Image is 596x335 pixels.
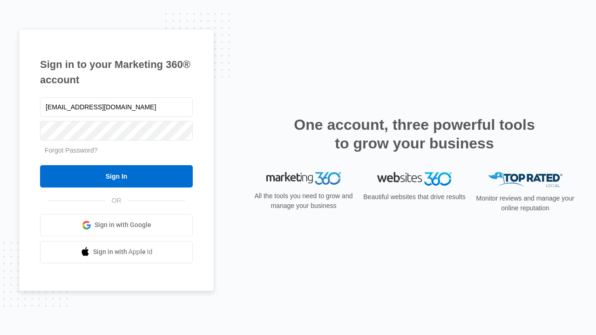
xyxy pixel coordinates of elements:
[266,172,341,185] img: Marketing 360
[362,192,467,202] p: Beautiful websites that drive results
[377,172,452,186] img: Websites 360
[40,214,193,236] a: Sign in with Google
[488,172,562,188] img: Top Rated Local
[45,147,98,154] a: Forgot Password?
[473,194,577,213] p: Monitor reviews and manage your online reputation
[40,165,193,188] input: Sign In
[93,247,153,257] span: Sign in with Apple Id
[40,97,193,117] input: Email
[105,196,128,206] span: OR
[251,191,356,211] p: All the tools you need to grow and manage your business
[291,115,538,153] h2: One account, three powerful tools to grow your business
[95,220,151,230] span: Sign in with Google
[40,241,193,263] a: Sign in with Apple Id
[40,57,193,87] h1: Sign in to your Marketing 360® account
